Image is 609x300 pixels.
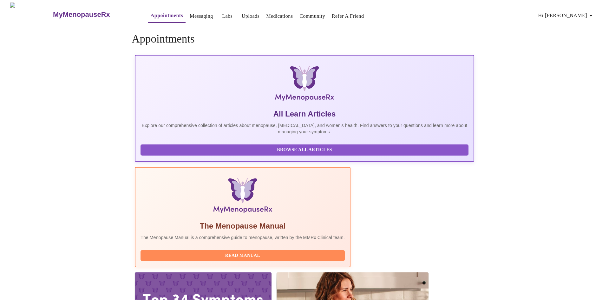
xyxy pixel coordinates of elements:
a: Community [299,12,325,21]
p: The Menopause Manual is a comprehensive guide to menopause, written by the MMRx Clinical team. [141,234,345,241]
button: Read Manual [141,250,345,261]
p: Explore our comprehensive collection of articles about menopause, [MEDICAL_DATA], and women's hea... [141,122,468,135]
button: Medications [264,10,295,23]
button: Messaging [187,10,215,23]
a: Appointments [151,11,183,20]
a: Labs [222,12,232,21]
a: Uploads [242,12,260,21]
span: Hi [PERSON_NAME] [538,11,595,20]
button: Refer a Friend [329,10,367,23]
button: Uploads [239,10,262,23]
a: Medications [266,12,293,21]
a: Read Manual [141,252,346,258]
img: MyMenopauseRx Logo [192,66,417,104]
button: Appointments [148,9,186,23]
a: Browse All Articles [141,147,470,152]
h3: MyMenopauseRx [53,10,110,19]
button: Browse All Articles [141,144,468,156]
button: Labs [217,10,238,23]
h5: The Menopause Manual [141,221,345,231]
a: MyMenopauseRx [52,3,135,26]
h4: Appointments [132,33,477,45]
img: Menopause Manual [173,178,312,216]
button: Community [297,10,328,23]
h5: All Learn Articles [141,109,468,119]
a: Refer a Friend [332,12,364,21]
span: Browse All Articles [147,146,462,154]
button: Hi [PERSON_NAME] [536,9,597,22]
a: Messaging [190,12,213,21]
span: Read Manual [147,252,338,260]
img: MyMenopauseRx Logo [10,3,52,26]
